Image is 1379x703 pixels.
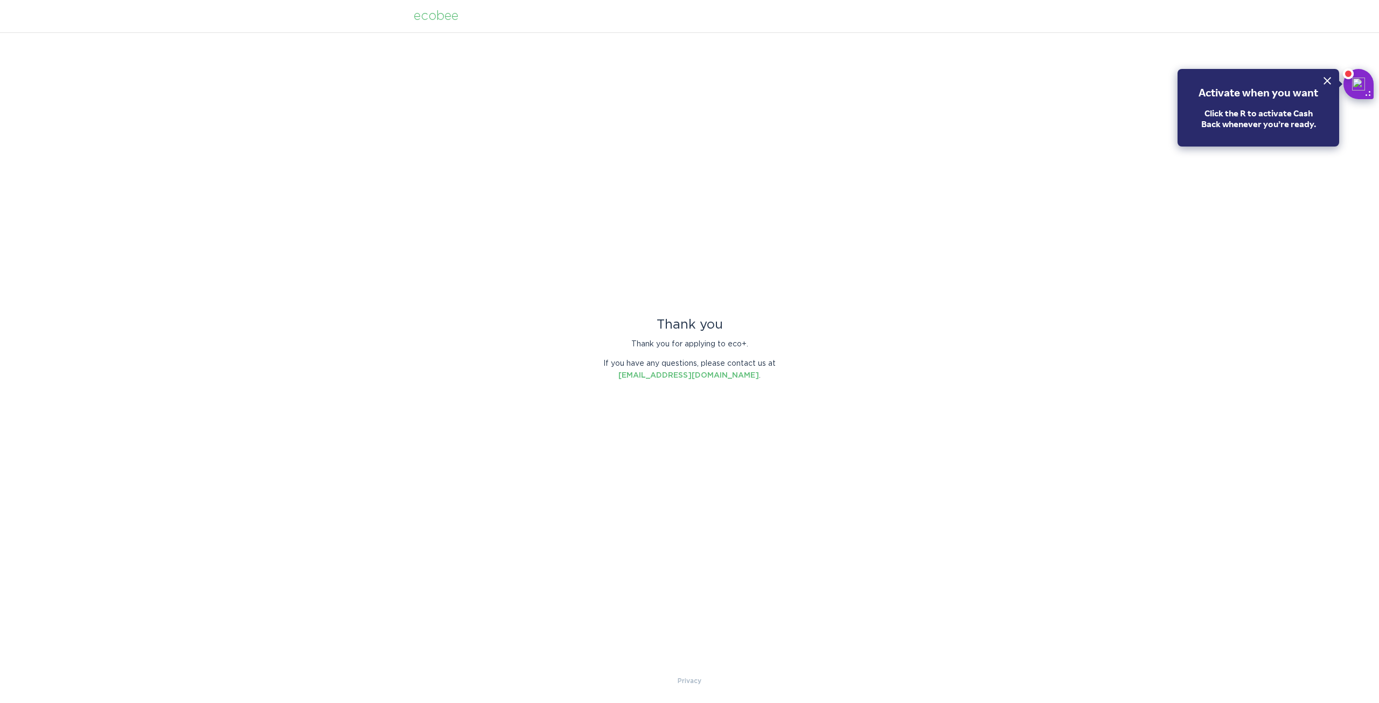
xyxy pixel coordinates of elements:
a: [EMAIL_ADDRESS][DOMAIN_NAME] [618,372,759,379]
p: If you have any questions, please contact us at . [595,358,784,381]
a: Privacy Policy & Terms of Use [678,675,701,687]
div: ecobee [414,10,458,22]
div: Thank you [595,319,784,331]
p: Thank you for applying to eco+. [595,338,784,350]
